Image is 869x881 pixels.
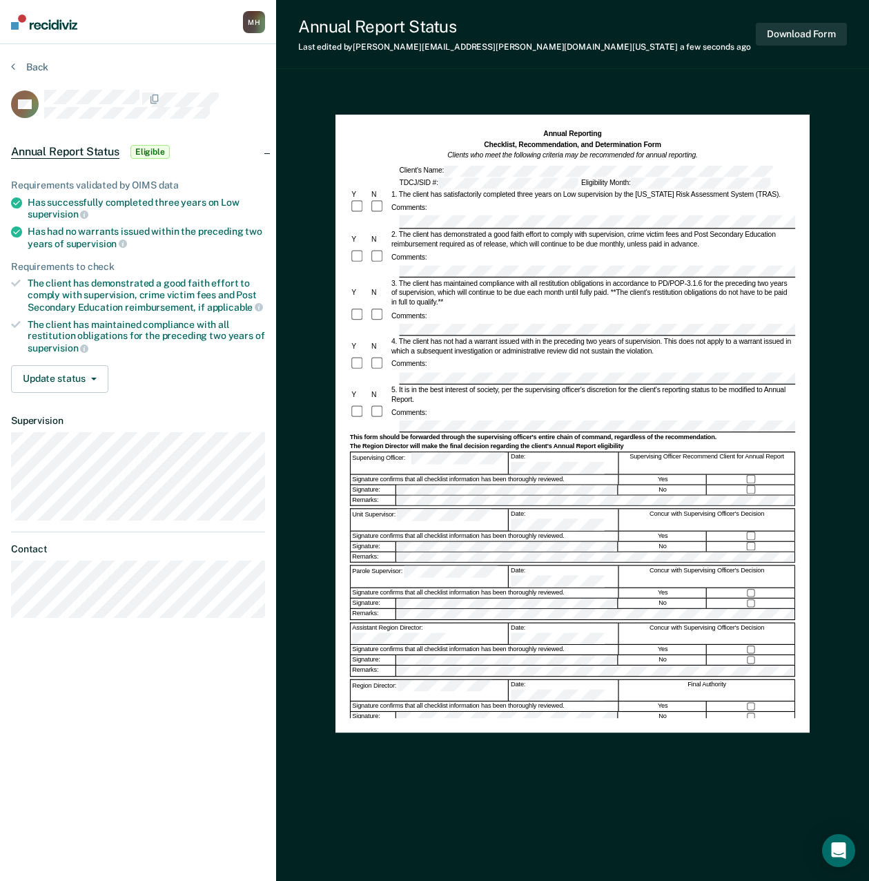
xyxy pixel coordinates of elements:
[351,496,396,505] div: Remarks:
[619,474,707,484] div: Yes
[390,202,429,212] div: Comments:
[351,566,509,588] div: Parole Supervisor:
[390,385,796,405] div: 5. It is in the best interest of society, per the supervising officer's discretion for the client...
[351,474,618,484] div: Signature confirms that all checklist information has been thoroughly reviewed.
[28,209,88,220] span: supervision
[351,542,396,552] div: Signature:
[509,452,618,474] div: Date:
[619,510,795,531] div: Concur with Supervising Officer's Decision
[351,510,509,531] div: Unit Supervisor:
[351,552,396,562] div: Remarks:
[28,197,265,220] div: Has successfully completed three years on Low
[390,311,429,320] div: Comments:
[11,145,119,159] span: Annual Report Status
[509,566,618,588] div: Date:
[351,680,509,701] div: Region Director:
[447,151,697,159] em: Clients who meet the following criteria may be recommended for annual reporting.
[509,510,618,531] div: Date:
[351,532,618,541] div: Signature confirms that all checklist information has been thoroughly reviewed.
[243,11,265,33] button: MH
[390,189,796,199] div: 1. The client has satisfactorily completed three years on Low supervision by the [US_STATE] Risk ...
[207,302,263,313] span: applicable
[350,288,370,298] div: Y
[619,485,707,494] div: No
[11,543,265,555] dt: Contact
[351,623,509,644] div: Assistant Region Director:
[350,341,370,351] div: Y
[350,235,370,244] div: Y
[509,623,618,644] div: Date:
[351,588,618,598] div: Signature confirms that all checklist information has been thoroughly reviewed.
[243,11,265,33] div: M H
[351,666,396,676] div: Remarks:
[11,365,108,393] button: Update status
[619,566,795,588] div: Concur with Supervising Officer's Decision
[298,17,751,37] div: Annual Report Status
[543,130,601,138] strong: Annual Reporting
[370,288,390,298] div: N
[370,390,390,400] div: N
[11,180,265,191] div: Requirements validated by OIMS data
[619,452,795,474] div: Supervising Officer Recommend Client for Annual Report
[509,680,618,701] div: Date:
[350,443,795,451] div: The Region Director will make the final decision regarding the client's Annual Report eligibility
[351,609,396,619] div: Remarks:
[619,588,707,598] div: Yes
[351,452,509,474] div: Supervising Officer:
[370,189,390,199] div: N
[619,542,707,552] div: No
[390,337,796,356] div: 4. The client has not had a warrant issued with in the preceding two years of supervision. This d...
[350,390,370,400] div: Y
[619,655,707,665] div: No
[350,189,370,199] div: Y
[28,319,265,354] div: The client has maintained compliance with all restitution obligations for the preceding two years of
[619,713,707,722] div: No
[11,415,265,427] dt: Supervision
[619,623,795,644] div: Concur with Supervising Officer's Decision
[351,599,396,608] div: Signature:
[580,177,772,188] div: Eligibility Month:
[619,532,707,541] div: Yes
[370,235,390,244] div: N
[130,145,170,159] span: Eligible
[390,230,796,249] div: 2. The client has demonstrated a good faith effort to comply with supervision, crime victim fees ...
[11,261,265,273] div: Requirements to check
[390,278,796,307] div: 3. The client has maintained compliance with all restitution obligations in accordance to PD/POP-...
[398,177,579,188] div: TDCJ/SID #:
[351,713,396,722] div: Signature:
[390,253,429,262] div: Comments:
[680,42,751,52] span: a few seconds ago
[11,61,48,73] button: Back
[28,342,88,354] span: supervision
[398,166,774,177] div: Client's Name:
[66,238,127,249] span: supervision
[822,834,855,867] div: Open Intercom Messenger
[28,226,265,249] div: Has had no warrants issued within the preceding two years of
[298,42,751,52] div: Last edited by [PERSON_NAME][EMAIL_ADDRESS][PERSON_NAME][DOMAIN_NAME][US_STATE]
[351,485,396,494] div: Signature:
[619,702,707,712] div: Yes
[390,359,429,369] div: Comments:
[484,141,661,149] strong: Checklist, Recommendation, and Determination Form
[619,680,795,701] div: Final Authority
[351,655,396,665] div: Signature:
[351,702,618,712] div: Signature confirms that all checklist information has been thoroughly reviewed.
[619,645,707,655] div: Yes
[619,599,707,608] div: No
[350,434,795,442] div: This form should be forwarded through the supervising officer's entire chain of command, regardle...
[390,408,429,418] div: Comments:
[756,23,847,46] button: Download Form
[11,14,77,30] img: Recidiviz
[370,341,390,351] div: N
[351,645,618,655] div: Signature confirms that all checklist information has been thoroughly reviewed.
[28,278,265,313] div: The client has demonstrated a good faith effort to comply with supervision, crime victim fees and...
